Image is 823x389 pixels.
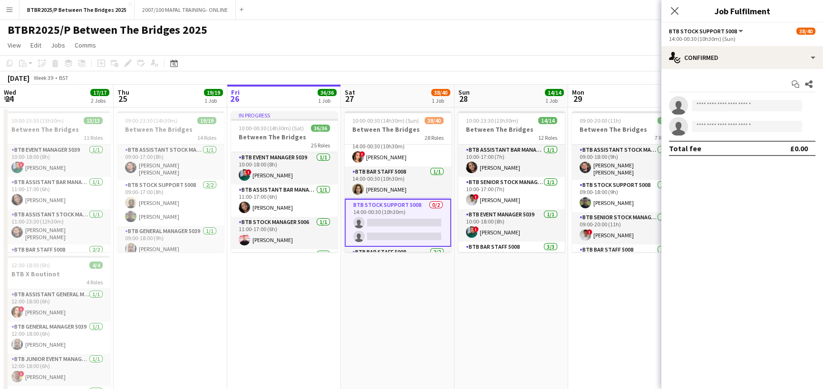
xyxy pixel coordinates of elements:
[572,111,678,252] app-job-card: 09:00-20:00 (11h)7/7Between The Bridges7 RolesBTB Assistant Stock Manager 50061/109:00-18:00 (9h)...
[572,212,678,244] app-card-role: BTB Senior Stock Manager 50061/109:00-20:00 (11h)![PERSON_NAME]
[231,152,338,185] app-card-role: BTB Event Manager 50391/110:00-18:00 (8h)![PERSON_NAME]
[84,117,103,124] span: 13/13
[669,144,701,153] div: Total fee
[458,209,565,242] app-card-role: BTB Event Manager 50391/110:00-18:00 (8h)![PERSON_NAME]
[4,177,110,209] app-card-role: BTB Assistant Bar Manager 50061/111:00-17:00 (6h)[PERSON_NAME]
[545,97,563,104] div: 1 Job
[432,97,450,104] div: 1 Job
[572,244,678,277] app-card-role: BTB Bar Staff 50081/1
[231,133,338,141] h3: Between The Bridges
[343,93,355,104] span: 27
[345,111,451,252] app-job-card: 10:00-00:30 (14h30m) (Sun)38/40Between The Bridges28 Roles13:30-23:00 (9h30m)[PERSON_NAME]BTB Ass...
[231,249,338,282] app-card-role: BTB Bar Staff 50081/1
[571,93,584,104] span: 29
[19,0,135,19] button: BTBR2025/P Between The Bridges 2025
[51,41,65,49] span: Jobs
[11,117,64,124] span: 10:00-23:30 (13h30m)
[117,111,224,252] app-job-card: 09:00-23:30 (14h30m)19/19Between The Bridges14 RolesBTB Assistant Stock Manager 50061/109:00-17:0...
[790,144,808,153] div: £0.00
[8,23,207,37] h1: BTBR2025/P Between The Bridges 2025
[4,209,110,244] app-card-role: BTB Assistant Stock Manager 50061/111:00-23:30 (12h30m)[PERSON_NAME] [PERSON_NAME]
[4,354,110,386] app-card-role: BTB Junior Event Manager 50391/112:00-18:00 (6h)![PERSON_NAME]
[359,151,365,157] span: !
[458,145,565,177] app-card-role: BTB Assistant Bar Manager 50061/110:00-17:00 (7h)[PERSON_NAME]
[8,41,21,49] span: View
[4,111,110,252] div: 10:00-23:30 (13h30m)13/13Between The Bridges11 RolesBTB Event Manager 50391/110:00-18:00 (8h)![PE...
[458,177,565,209] app-card-role: BTB Senior Stock Manager 50061/110:00-17:00 (7h)![PERSON_NAME]
[59,74,68,81] div: BST
[431,89,450,96] span: 38/40
[345,88,355,97] span: Sat
[658,117,671,124] span: 7/7
[246,169,252,175] span: !
[204,97,223,104] div: 1 Job
[4,270,110,278] h3: BTB X Boutinot
[19,371,24,377] span: !
[231,88,240,97] span: Fri
[311,142,330,149] span: 25 Roles
[669,35,815,42] div: 14:00-00:30 (10h30m) (Sun)
[231,217,338,249] app-card-role: BTB Stock Manager 50061/111:00-17:00 (6h)[PERSON_NAME]
[572,180,678,212] app-card-role: BTB Stock support 50081/109:00-18:00 (9h)[PERSON_NAME]
[538,134,557,141] span: 12 Roles
[19,162,24,167] span: !
[91,97,109,104] div: 2 Jobs
[4,321,110,354] app-card-role: BTB General Manager 50391/112:00-18:00 (6h)[PERSON_NAME]
[231,111,338,252] app-job-card: In progress10:00-00:30 (14h30m) (Sat)36/36Between The Bridges25 RolesBTB Event Manager 50391/110:...
[27,39,45,51] a: Edit
[230,93,240,104] span: 26
[352,117,419,124] span: 10:00-00:30 (14h30m) (Sun)
[117,180,224,226] app-card-role: BTB Stock support 50082/209:00-17:00 (8h)[PERSON_NAME][PERSON_NAME]
[572,125,678,134] h3: Between The Bridges
[572,88,584,97] span: Mon
[19,306,24,312] span: !
[661,46,823,69] div: Confirmed
[116,93,129,104] span: 25
[135,0,236,19] button: 2007/100 MAPAL TRAINING- ONLINE
[345,125,451,134] h3: Between The Bridges
[4,39,25,51] a: View
[580,117,621,124] span: 09:00-20:00 (11h)
[318,89,337,96] span: 36/36
[345,166,451,199] app-card-role: BTB Bar Staff 50081/114:00-00:30 (10h30m)[PERSON_NAME]
[197,134,216,141] span: 14 Roles
[669,28,737,35] span: BTB Stock support 5008
[655,134,671,141] span: 7 Roles
[125,117,177,124] span: 09:00-23:30 (14h30m)
[117,125,224,134] h3: Between The Bridges
[457,93,470,104] span: 28
[345,134,451,166] app-card-role: BTB Assistant General Manager 50061/114:00-00:30 (10h30m)![PERSON_NAME]
[204,89,223,96] span: 19/19
[4,88,16,97] span: Wed
[796,28,815,35] span: 38/40
[2,93,16,104] span: 24
[311,125,330,132] span: 36/36
[669,28,745,35] button: BTB Stock support 5008
[661,5,823,17] h3: Job Fulfilment
[71,39,100,51] a: Comms
[4,244,110,291] app-card-role: BTB Bar Staff 50082/2
[8,73,29,83] div: [DATE]
[90,89,109,96] span: 17/17
[318,97,336,104] div: 1 Job
[458,242,565,301] app-card-role: BTB Bar Staff 50083/310:30-17:30 (7h)
[545,89,564,96] span: 14/14
[117,145,224,180] app-card-role: BTB Assistant Stock Manager 50061/109:00-17:00 (8h)[PERSON_NAME] [PERSON_NAME]
[30,41,41,49] span: Edit
[4,125,110,134] h3: Between The Bridges
[425,117,444,124] span: 38/40
[231,111,338,119] div: In progress
[538,117,557,124] span: 14/14
[425,134,444,141] span: 28 Roles
[473,194,479,200] span: !
[239,125,304,132] span: 10:00-00:30 (14h30m) (Sat)
[47,39,69,51] a: Jobs
[197,117,216,124] span: 19/19
[89,262,103,269] span: 4/4
[587,229,592,235] span: !
[31,74,55,81] span: Week 39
